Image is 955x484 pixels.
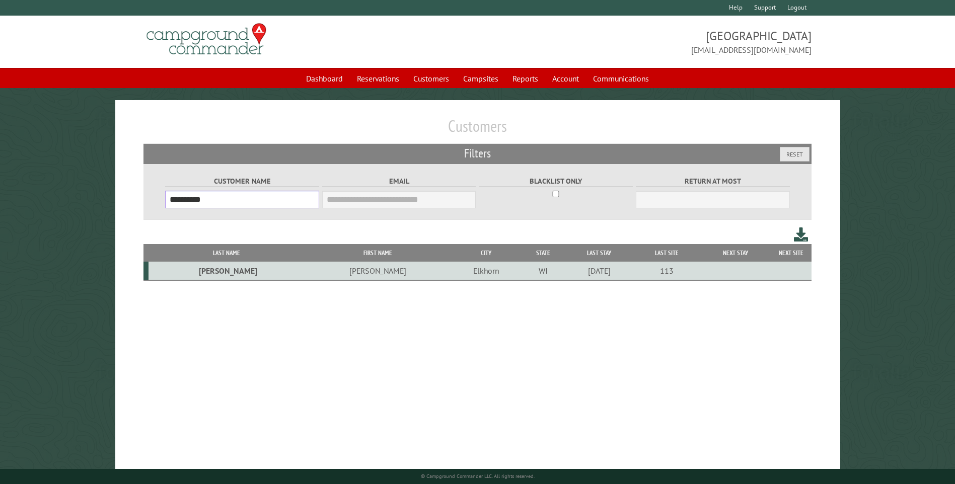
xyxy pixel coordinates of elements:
td: [PERSON_NAME] [149,262,305,280]
label: Return at most [636,176,789,187]
a: Communications [587,69,655,88]
td: Elkhorn [451,262,522,280]
a: Reservations [351,69,405,88]
h1: Customers [143,116,811,144]
label: Email [322,176,476,187]
a: Campsites [457,69,504,88]
small: © Campground Commander LLC. All rights reserved. [421,473,535,479]
th: Last Name [149,244,305,262]
span: [GEOGRAPHIC_DATA] [EMAIL_ADDRESS][DOMAIN_NAME] [478,28,812,56]
th: City [451,244,522,262]
div: [DATE] [567,266,632,276]
label: Blacklist only [479,176,633,187]
th: Next Site [771,244,812,262]
td: WI [522,262,565,280]
button: Reset [780,147,810,162]
th: Last Stay [565,244,633,262]
label: Customer Name [165,176,319,187]
th: State [522,244,565,262]
a: Dashboard [300,69,349,88]
a: Reports [506,69,544,88]
img: Campground Commander [143,20,269,59]
th: Next Stay [700,244,771,262]
a: Download this customer list (.csv) [794,225,809,244]
td: [PERSON_NAME] [305,262,451,280]
td: 113 [633,262,700,280]
th: First Name [305,244,451,262]
a: Account [546,69,585,88]
h2: Filters [143,144,811,163]
a: Customers [407,69,455,88]
th: Last Site [633,244,700,262]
